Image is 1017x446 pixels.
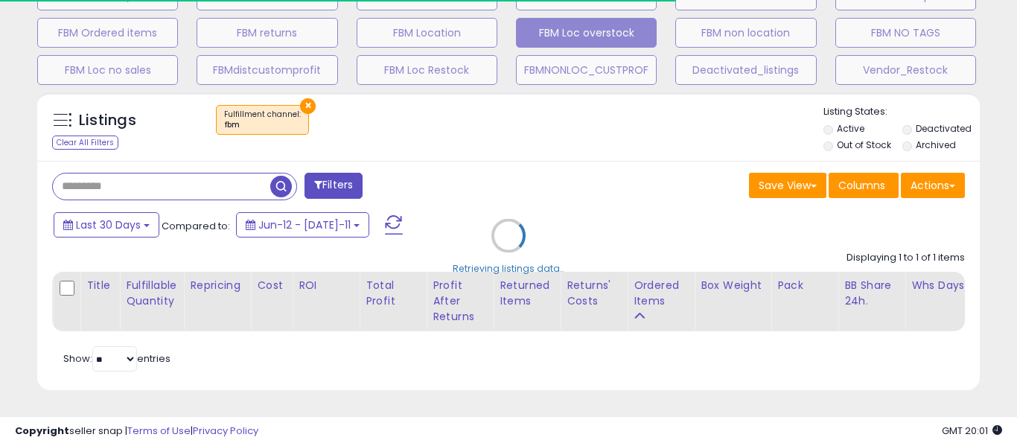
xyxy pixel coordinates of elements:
button: FBM Ordered items [37,18,178,48]
div: seller snap | | [15,424,258,439]
button: FBMdistcustomprofit [197,55,337,85]
a: Terms of Use [127,424,191,438]
button: FBM non location [675,18,816,48]
button: Deactivated_listings [675,55,816,85]
strong: Copyright [15,424,69,438]
button: FBMNONLOC_CUSTPROF [516,55,657,85]
button: FBM Location [357,18,497,48]
button: FBM NO TAGS [835,18,976,48]
span: 2025-08-11 20:01 GMT [942,424,1002,438]
div: Retrieving listings data.. [453,261,564,275]
button: Vendor_Restock [835,55,976,85]
button: FBM Loc overstock [516,18,657,48]
button: FBM Loc Restock [357,55,497,85]
button: FBM Loc no sales [37,55,178,85]
button: FBM returns [197,18,337,48]
a: Privacy Policy [193,424,258,438]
